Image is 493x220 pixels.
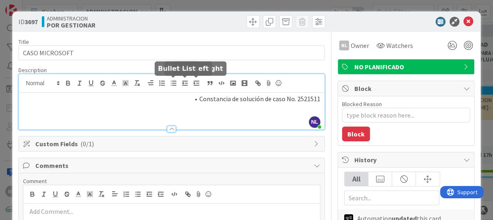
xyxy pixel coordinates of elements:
[35,161,310,170] span: Comments
[344,191,439,205] input: Search...
[47,15,96,22] span: ADMINISTRACION
[18,45,325,60] input: type card name here...
[23,177,47,185] span: Comment
[342,100,382,108] label: Blocked Reason
[47,22,96,28] b: POR GESTIONAR
[177,65,223,73] h5: Indent Right
[18,66,47,74] span: Description
[17,1,37,11] span: Support
[386,41,413,50] span: Watchers
[35,139,310,149] span: Custom Fields
[25,18,38,26] b: 3697
[345,172,368,186] div: All
[342,127,370,141] button: Block
[339,41,349,50] div: NL
[18,17,38,27] span: ID
[80,140,94,148] span: ( 0/1 )
[351,41,369,50] span: Owner
[33,94,320,104] li: Constancia de solución de caso No. 2521511
[354,84,459,93] span: Block
[18,38,29,45] label: Title
[158,65,195,73] h5: Bullet List
[354,62,459,72] span: NO PLANIFICADO
[354,155,459,165] span: History
[309,116,320,128] span: NL
[168,65,209,73] h5: Indent Left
